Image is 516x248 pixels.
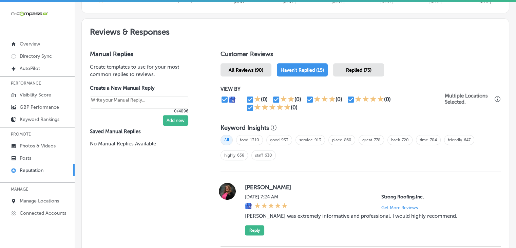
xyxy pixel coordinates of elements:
[20,117,59,122] p: Keyword Rankings
[18,39,24,45] img: tab_domain_overview_orange.svg
[75,40,114,45] div: Keywords by Traffic
[270,138,280,142] a: good
[291,104,298,111] div: (0)
[90,128,199,135] label: Saved Manual Replies
[254,95,261,104] div: 1 Star
[254,202,288,210] div: 5 Stars
[374,138,380,142] a: 778
[402,138,409,142] a: 720
[90,109,188,113] p: 0/4096
[464,138,471,142] a: 647
[20,143,56,149] p: Photos & Videos
[90,140,199,147] p: No Manual Replies Available
[314,138,321,142] a: 913
[280,95,294,104] div: 2 Stars
[332,138,342,142] a: place
[281,138,288,142] a: 933
[265,153,272,158] a: 630
[240,138,248,142] a: food
[20,66,40,71] p: AutoPilot
[420,138,428,142] a: time
[391,138,400,142] a: back
[237,153,244,158] a: 638
[26,40,61,45] div: Domain Overview
[163,115,188,126] button: Add new
[90,96,188,109] textarea: Create your Quick Reply
[245,225,264,235] button: Reply
[245,213,490,219] blockquote: [PERSON_NAME] was extremely informative and professional. I would highly recommend.
[229,67,263,73] span: All Reviews (90)
[261,96,268,103] div: (0)
[281,67,324,73] span: Haven't Replied (15)
[20,155,31,161] p: Posts
[294,96,301,103] div: (0)
[20,210,66,216] p: Connected Accounts
[221,50,501,60] h1: Customer Reviews
[20,92,51,98] p: Visibility Score
[221,135,233,145] span: All
[346,67,371,73] span: Replied (75)
[11,11,16,16] img: logo_orange.svg
[221,124,269,131] h3: Keyword Insights
[245,184,490,191] label: [PERSON_NAME]
[20,198,59,204] p: Manage Locations
[355,95,384,104] div: 4 Stars
[90,85,188,91] label: Create a New Manual Reply
[20,41,40,47] p: Overview
[384,96,391,103] div: (0)
[445,93,493,105] p: Multiple Locations Selected.
[381,194,490,200] p: Strong Roofing,Inc.
[448,138,462,142] a: friendly
[68,39,73,45] img: tab_keywords_by_traffic_grey.svg
[11,11,48,17] img: 660ab0bf-5cc7-4cb8-ba1c-48b5ae0f18e60NCTV_CLogo_TV_Black_-500x88.png
[336,96,342,103] div: (0)
[254,104,291,112] div: 5 Stars
[430,138,437,142] a: 704
[255,153,263,158] a: staff
[245,194,288,200] label: [DATE] 7:24 AM
[18,18,75,23] div: Domain: [DOMAIN_NAME]
[82,19,509,42] h2: Reviews & Responses
[20,104,59,110] p: GBP Performance
[381,205,418,210] p: Get More Reviews
[299,138,313,142] a: service
[90,63,199,78] p: Create templates to use for your most common replies to reviews.
[314,95,336,104] div: 3 Stars
[20,53,52,59] p: Directory Sync
[362,138,372,142] a: great
[224,153,235,158] a: highly
[344,138,351,142] a: 860
[11,18,16,23] img: website_grey.svg
[19,11,33,16] div: v 4.0.25
[250,138,259,142] a: 1310
[20,167,43,173] p: Reputation
[221,86,445,92] p: VIEW BY
[90,50,199,58] h3: Manual Replies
